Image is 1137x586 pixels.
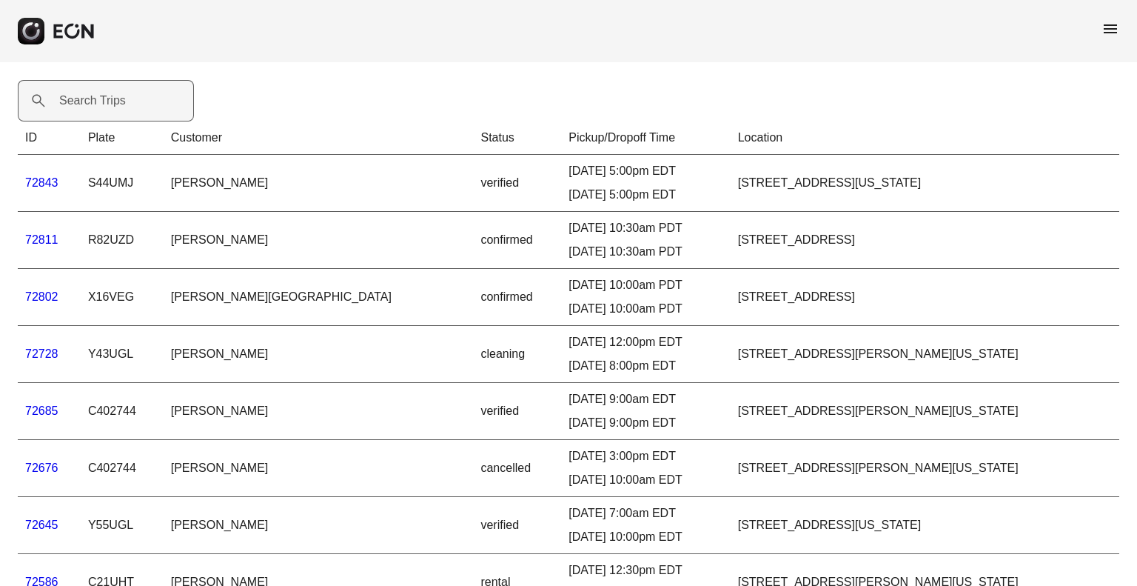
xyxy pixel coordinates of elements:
[731,121,1119,155] th: Location
[568,243,722,261] div: [DATE] 10:30am PDT
[568,300,722,318] div: [DATE] 10:00am PDT
[164,212,474,269] td: [PERSON_NAME]
[25,347,58,360] a: 72728
[568,414,722,432] div: [DATE] 9:00pm EDT
[568,276,722,294] div: [DATE] 10:00am PDT
[473,155,561,212] td: verified
[473,121,561,155] th: Status
[568,162,722,180] div: [DATE] 5:00pm EDT
[731,440,1119,497] td: [STREET_ADDRESS][PERSON_NAME][US_STATE]
[81,155,164,212] td: S44UMJ
[731,155,1119,212] td: [STREET_ADDRESS][US_STATE]
[473,212,561,269] td: confirmed
[81,440,164,497] td: C402744
[18,121,81,155] th: ID
[473,440,561,497] td: cancelled
[164,155,474,212] td: [PERSON_NAME]
[731,326,1119,383] td: [STREET_ADDRESS][PERSON_NAME][US_STATE]
[568,219,722,237] div: [DATE] 10:30am PDT
[59,92,126,110] label: Search Trips
[568,505,722,522] div: [DATE] 7:00am EDT
[568,357,722,375] div: [DATE] 8:00pm EDT
[81,326,164,383] td: Y43UGL
[568,186,722,204] div: [DATE] 5:00pm EDT
[164,440,474,497] td: [PERSON_NAME]
[568,390,722,408] div: [DATE] 9:00am EDT
[25,519,58,531] a: 72645
[568,333,722,351] div: [DATE] 12:00pm EDT
[25,176,58,189] a: 72843
[164,497,474,554] td: [PERSON_NAME]
[164,326,474,383] td: [PERSON_NAME]
[568,528,722,546] div: [DATE] 10:00pm EDT
[731,497,1119,554] td: [STREET_ADDRESS][US_STATE]
[81,269,164,326] td: X16VEG
[164,121,474,155] th: Customer
[25,404,58,417] a: 72685
[731,383,1119,440] td: [STREET_ADDRESS][PERSON_NAME][US_STATE]
[561,121,730,155] th: Pickup/Dropoff Time
[473,383,561,440] td: verified
[25,233,58,246] a: 72811
[731,269,1119,326] td: [STREET_ADDRESS]
[81,383,164,440] td: C402744
[473,326,561,383] td: cleaning
[81,121,164,155] th: Plate
[568,562,722,579] div: [DATE] 12:30pm EDT
[164,269,474,326] td: [PERSON_NAME][GEOGRAPHIC_DATA]
[731,212,1119,269] td: [STREET_ADDRESS]
[473,497,561,554] td: verified
[25,290,58,303] a: 72802
[81,212,164,269] td: R82UZD
[25,462,58,474] a: 72676
[568,471,722,489] div: [DATE] 10:00am EDT
[81,497,164,554] td: Y55UGL
[164,383,474,440] td: [PERSON_NAME]
[1101,20,1119,38] span: menu
[473,269,561,326] td: confirmed
[568,447,722,465] div: [DATE] 3:00pm EDT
